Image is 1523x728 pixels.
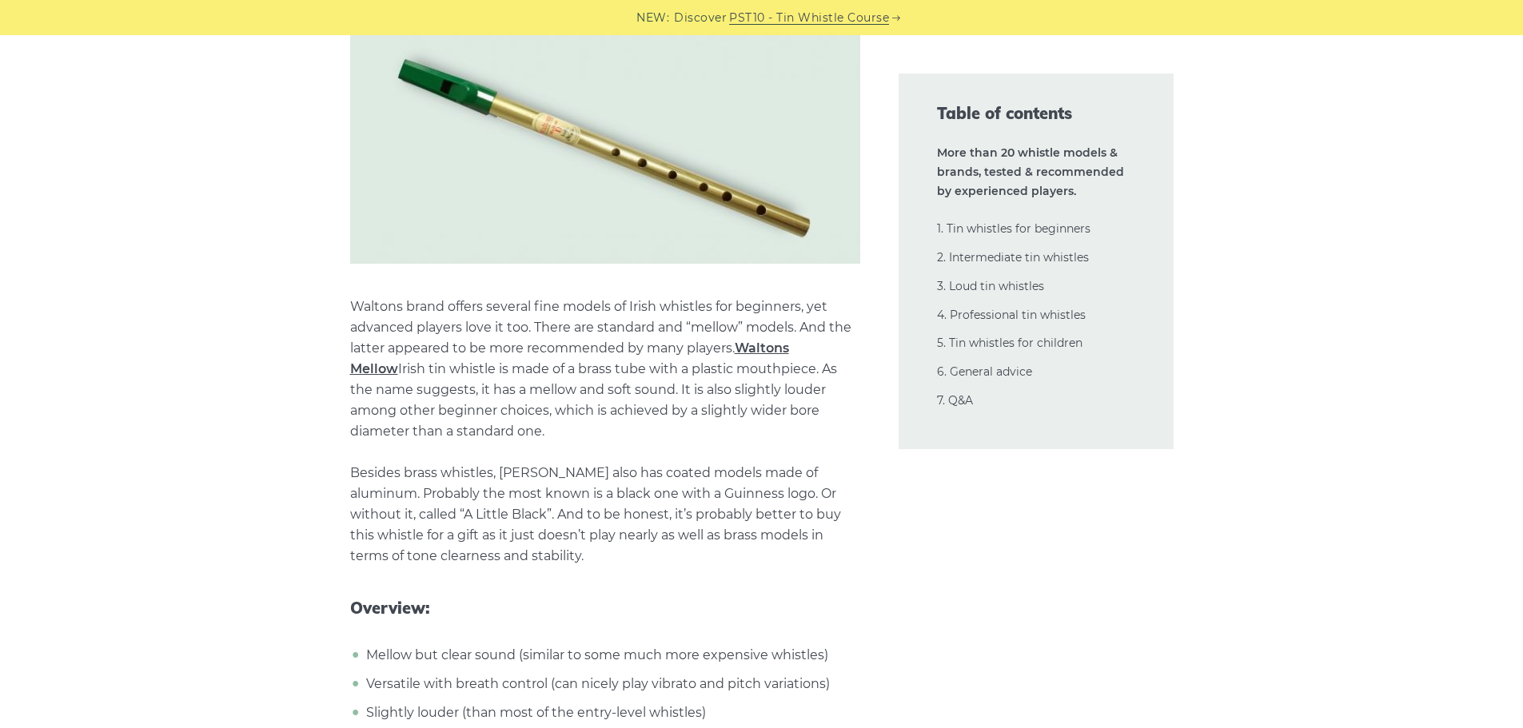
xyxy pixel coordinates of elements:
[350,296,860,567] p: Waltons brand offers several fine models of Irish whistles for beginners, yet advanced players lo...
[937,364,1032,379] a: 6. General advice
[937,308,1086,322] a: 4. Professional tin whistles
[729,9,889,27] a: PST10 - Tin Whistle Course
[636,9,669,27] span: NEW:
[937,279,1044,293] a: 3. Loud tin whistles
[937,221,1090,236] a: 1. Tin whistles for beginners
[362,674,860,694] li: Versatile with breath control (can nicely play vibrato and pitch variations)
[362,702,860,723] li: Slightly louder (than most of the entry-level whistles)
[937,393,973,408] a: 7. Q&A
[350,599,860,618] span: Overview:
[937,145,1124,198] strong: More than 20 whistle models & brands, tested & recommended by experienced players.
[937,102,1135,125] span: Table of contents
[350,28,860,264] img: Waltons Mellow D tin whistle
[674,9,727,27] span: Discover
[937,250,1089,265] a: 2. Intermediate tin whistles
[937,336,1082,350] a: 5. Tin whistles for children
[362,645,860,666] li: Mellow but clear sound (similar to some much more expensive whistles)
[350,340,789,376] a: Waltons Mellow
